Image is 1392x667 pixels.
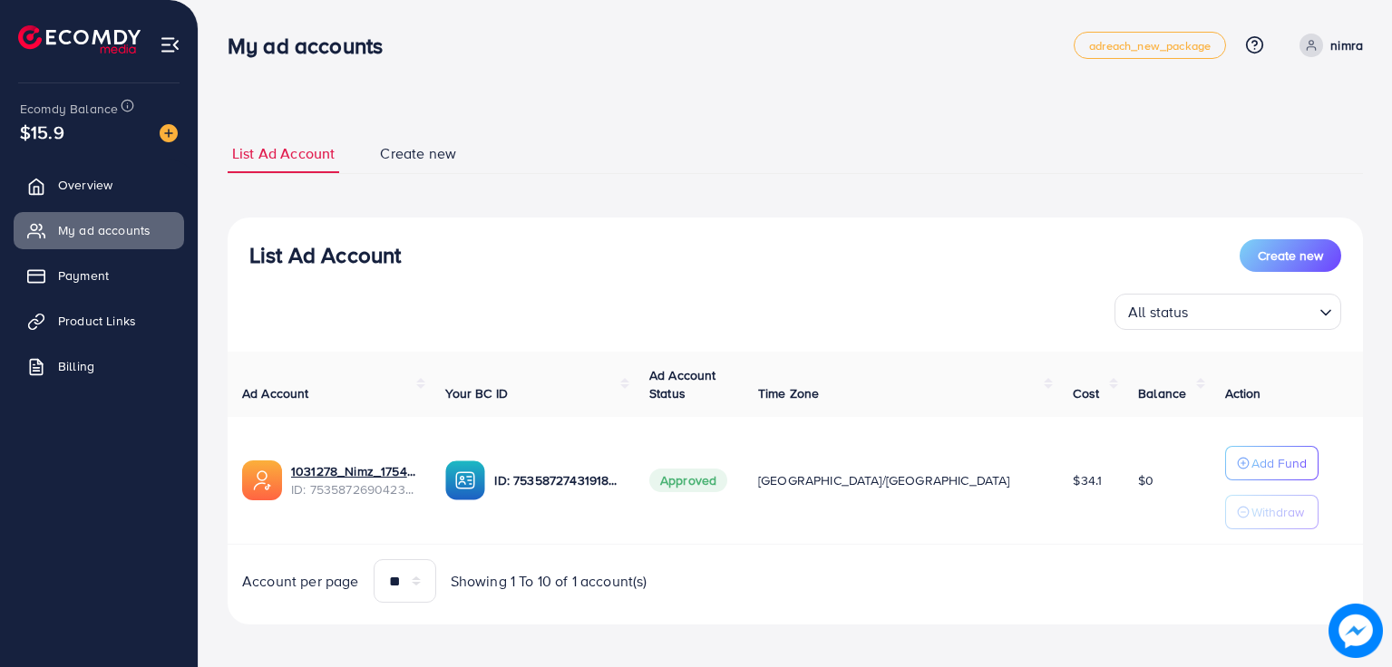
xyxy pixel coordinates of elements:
[20,119,64,145] span: $15.9
[14,348,184,384] a: Billing
[1251,501,1304,523] p: Withdraw
[1225,384,1261,402] span: Action
[232,143,335,164] span: List Ad Account
[758,384,819,402] span: Time Zone
[20,100,118,118] span: Ecomdy Balance
[242,571,359,592] span: Account per page
[242,384,309,402] span: Ad Account
[1251,452,1307,474] p: Add Fund
[1225,495,1319,529] button: Withdraw
[1225,446,1319,480] button: Add Fund
[1194,295,1312,325] input: Search for option
[649,366,716,402] span: Ad Account Status
[1138,471,1154,489] span: $0
[14,212,184,248] a: My ad accounts
[1124,299,1192,325] span: All status
[58,312,136,330] span: Product Links
[14,303,184,339] a: Product Links
[291,462,416,480] a: 1031278_Nimz_1754582153621
[494,469,619,491] p: ID: 7535872743191887873
[291,480,416,498] span: ID: 7535872690423529480
[14,167,184,203] a: Overview
[58,221,151,239] span: My ad accounts
[1329,604,1383,658] img: image
[380,143,456,164] span: Create new
[249,242,401,268] h3: List Ad Account
[228,33,397,59] h3: My ad accounts
[451,571,647,592] span: Showing 1 To 10 of 1 account(s)
[1138,384,1186,402] span: Balance
[1258,246,1323,265] span: Create new
[14,257,184,294] a: Payment
[242,460,282,500] img: ic-ads-acc.e4c84228.svg
[160,34,180,55] img: menu
[160,124,178,142] img: image
[1240,239,1341,272] button: Create new
[445,384,508,402] span: Your BC ID
[758,471,1010,489] span: [GEOGRAPHIC_DATA]/[GEOGRAPHIC_DATA]
[58,266,109,285] span: Payment
[445,460,485,500] img: ic-ba-acc.ded83a64.svg
[1073,471,1102,489] span: $34.1
[1330,34,1363,56] p: nimra
[649,469,727,492] span: Approved
[1074,32,1226,59] a: adreach_new_package
[1115,294,1341,330] div: Search for option
[18,25,141,53] img: logo
[58,176,112,194] span: Overview
[1292,34,1363,57] a: nimra
[58,357,94,375] span: Billing
[1073,384,1099,402] span: Cost
[1089,40,1211,52] span: adreach_new_package
[291,462,416,499] div: <span class='underline'>1031278_Nimz_1754582153621</span></br>7535872690423529480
